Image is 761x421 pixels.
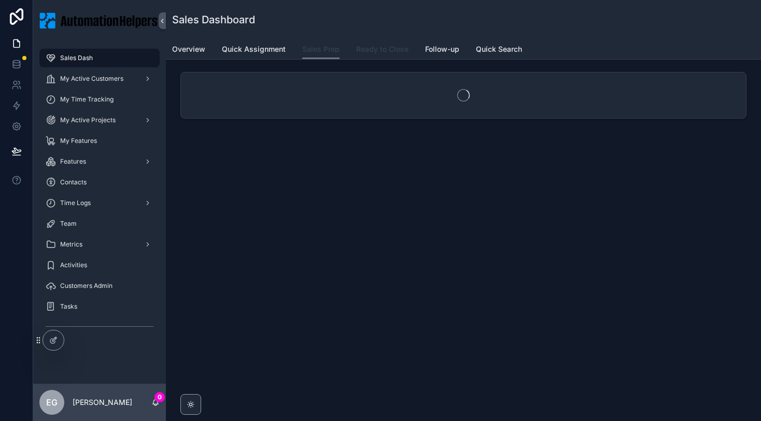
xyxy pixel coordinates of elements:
span: Overview [172,44,205,54]
span: My Active Customers [60,75,123,83]
span: Ready to Close [356,44,408,54]
span: My Time Tracking [60,95,114,104]
a: Follow-up [425,40,459,61]
a: Metrics [39,235,160,254]
h1: Sales Dashboard [172,12,255,27]
a: Sales Dash [39,49,160,67]
span: Sales Dash [60,54,93,62]
p: [PERSON_NAME] [73,397,132,408]
span: Tasks [60,302,77,311]
a: Tasks [39,297,160,316]
span: Quick Search [476,44,522,54]
span: EG [46,396,58,409]
a: Ready to Close [356,40,408,61]
span: Quick Assignment [222,44,286,54]
span: Activities [60,261,87,269]
span: 0 [154,392,165,402]
span: Time Logs [60,199,91,207]
a: Sales Prep [302,40,340,60]
a: Activities [39,256,160,274]
span: Metrics [60,240,82,249]
a: Contacts [39,173,160,192]
a: My Active Customers [39,69,160,88]
a: Quick Search [476,40,522,61]
a: Features [39,152,160,171]
span: My Active Projects [60,116,116,124]
a: Overview [172,40,205,61]
span: Customers Admin [60,282,112,290]
a: Customers Admin [39,277,160,295]
img: App logo [39,12,160,29]
a: Quick Assignment [222,40,286,61]
div: scrollable content [33,41,166,348]
a: My Time Tracking [39,90,160,109]
span: Team [60,220,77,228]
span: Features [60,157,86,166]
span: Sales Prep [302,44,340,54]
span: My Features [60,137,97,145]
a: My Features [39,132,160,150]
span: Contacts [60,178,87,186]
span: Follow-up [425,44,459,54]
a: My Active Projects [39,111,160,129]
a: Team [39,214,160,233]
a: Time Logs [39,194,160,212]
